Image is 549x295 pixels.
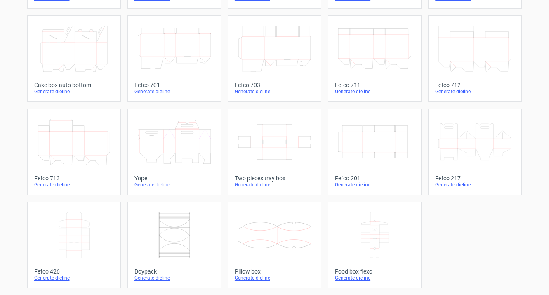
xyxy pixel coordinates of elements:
div: Doypack [134,268,214,275]
div: Two pieces tray box [235,175,314,182]
a: Pillow boxGenerate dieline [228,202,321,288]
a: Fefco 712Generate dieline [428,15,522,102]
a: Fefco 713Generate dieline [27,109,121,195]
div: Generate dieline [235,88,314,95]
a: DoypackGenerate dieline [127,202,221,288]
div: Food box flexo [335,268,415,275]
div: Generate dieline [235,275,314,281]
div: Generate dieline [335,275,415,281]
a: Cake box auto bottomGenerate dieline [27,15,121,102]
div: Fefco 713 [34,175,114,182]
a: Fefco 426Generate dieline [27,202,121,288]
div: Generate dieline [235,182,314,188]
a: Fefco 201Generate dieline [328,109,422,195]
div: Generate dieline [34,88,114,95]
a: YopeGenerate dieline [127,109,221,195]
div: Cake box auto bottom [34,82,114,88]
a: Two pieces tray boxGenerate dieline [228,109,321,195]
div: Generate dieline [34,275,114,281]
div: Fefco 711 [335,82,415,88]
div: Fefco 217 [435,175,515,182]
div: Generate dieline [335,88,415,95]
a: Fefco 711Generate dieline [328,15,422,102]
div: Generate dieline [34,182,114,188]
div: Fefco 701 [134,82,214,88]
div: Fefco 712 [435,82,515,88]
a: Fefco 217Generate dieline [428,109,522,195]
div: Generate dieline [134,275,214,281]
div: Generate dieline [134,88,214,95]
div: Generate dieline [134,182,214,188]
div: Generate dieline [435,182,515,188]
div: Generate dieline [335,182,415,188]
a: Fefco 703Generate dieline [228,15,321,102]
div: Fefco 201 [335,175,415,182]
div: Pillow box [235,268,314,275]
div: Generate dieline [435,88,515,95]
div: Fefco 426 [34,268,114,275]
a: Fefco 701Generate dieline [127,15,221,102]
div: Yope [134,175,214,182]
a: Food box flexoGenerate dieline [328,202,422,288]
div: Fefco 703 [235,82,314,88]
